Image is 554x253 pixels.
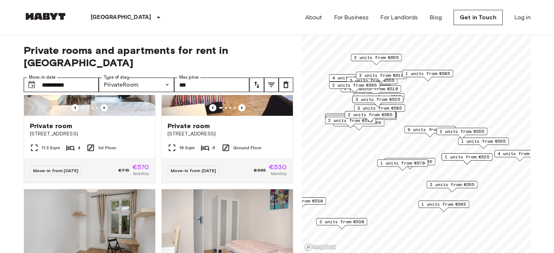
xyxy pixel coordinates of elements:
[354,54,398,61] span: 2 units from €655
[104,74,129,80] label: Type of stay
[329,82,380,93] div: Map marker
[352,96,403,107] div: Map marker
[359,72,404,79] span: 2 units from €610
[377,159,428,171] div: Map marker
[30,122,72,130] span: Private room
[319,218,364,225] span: 2 units from €530
[353,93,404,104] div: Map marker
[345,112,396,123] div: Map marker
[71,104,79,111] button: Previous image
[345,111,396,122] div: Map marker
[238,104,245,111] button: Previous image
[133,170,149,177] span: Monthly
[337,119,381,126] span: 1 units from €555
[453,10,503,25] a: Get in Touch
[279,78,293,92] button: tune
[24,13,67,20] img: Habyt
[332,82,377,88] span: 2 units from €565
[421,201,466,207] span: 1 units from €565
[30,130,149,138] span: [STREET_ADDRESS]
[264,78,279,92] button: tune
[514,13,531,22] a: Log in
[384,158,435,169] div: Map marker
[357,94,401,100] span: 1 units from €525
[179,74,199,80] label: Max price
[78,145,80,151] span: 4
[404,126,455,137] div: Map marker
[24,28,156,183] a: Marketing picture of unit DE-01-12-003-01QPrevious imagePrevious imagePrivate room[STREET_ADDRESS...
[388,158,432,165] span: 1 units from €605
[212,145,215,151] span: 6
[304,243,336,251] a: Mapbox logo
[351,54,402,65] div: Map marker
[355,96,400,103] span: 3 units from €525
[275,197,326,209] div: Map marker
[101,104,108,111] button: Previous image
[118,167,129,174] span: €715
[408,126,452,133] span: 9 units from €565
[233,145,262,151] span: Ground Floor
[171,168,216,173] span: Move-in from [DATE]
[418,201,469,212] div: Map marker
[334,13,369,22] a: For Business
[380,13,418,22] a: For Landlords
[168,122,210,130] span: Private room
[328,117,373,124] span: 2 units from €580
[427,181,478,192] div: Map marker
[436,128,487,139] div: Map marker
[98,145,116,151] span: 1st Floor
[405,70,450,77] span: 1 units from €585
[329,115,373,122] span: 2 units from €540
[346,112,397,124] div: Map marker
[24,78,39,92] button: Choose date, selected date is 17 Aug 2025
[494,150,545,161] div: Map marker
[357,105,402,111] span: 3 units from €585
[99,78,174,92] div: PrivateRoom
[345,111,396,122] div: Map marker
[445,154,489,160] span: 1 units from €525
[329,74,380,86] div: Map marker
[353,86,398,92] span: 2 units from €510
[209,104,216,111] button: Previous image
[332,75,377,81] span: 4 units from €550
[161,28,293,183] a: Marketing picture of unit DE-01-029-04MPrevious imagePrevious imagePrivate room[STREET_ADDRESS]16...
[328,114,373,120] span: 2 units from €495
[305,13,322,22] a: About
[380,160,425,166] span: 1 units from €570
[269,164,287,170] span: €530
[42,145,60,151] span: 11.3 Sqm
[254,167,266,174] span: €665
[350,77,394,84] span: 3 units from €555
[325,117,376,128] div: Map marker
[250,78,264,92] button: tune
[440,128,484,135] span: 2 units from €555
[179,145,195,151] span: 16 Sqm
[429,13,442,22] a: Blog
[132,164,149,170] span: €570
[461,138,506,145] span: 1 units from €555
[316,218,367,229] div: Map marker
[354,104,405,116] div: Map marker
[24,44,293,69] span: Private rooms and apartments for rent in [GEOGRAPHIC_DATA]
[350,85,401,96] div: Map marker
[29,74,56,80] label: Move-in date
[498,150,542,157] span: 4 units from €570
[326,115,377,126] div: Map marker
[348,111,392,118] span: 2 units from €585
[91,13,152,22] p: [GEOGRAPHIC_DATA]
[441,153,492,165] div: Map marker
[278,198,323,204] span: 4 units from €530
[333,119,384,130] div: Map marker
[33,168,79,173] span: Move-in from [DATE]
[325,114,376,125] div: Map marker
[168,130,287,138] span: [STREET_ADDRESS]
[271,170,287,177] span: Monthly
[402,70,453,81] div: Map marker
[346,77,397,88] div: Map marker
[356,72,407,83] div: Map marker
[430,181,474,188] span: 2 units from €555
[458,138,509,149] div: Map marker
